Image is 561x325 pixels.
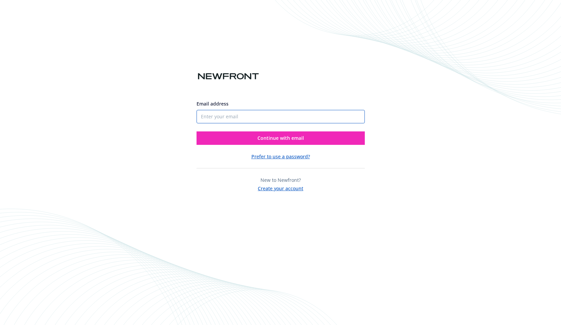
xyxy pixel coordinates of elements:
[197,100,229,107] span: Email address
[251,153,310,160] button: Prefer to use a password?
[260,177,301,183] span: New to Newfront?
[197,71,260,82] img: Newfront logo
[257,135,304,141] span: Continue with email
[258,184,303,192] button: Create your account
[197,131,365,145] button: Continue with email
[197,110,365,123] input: Enter your email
